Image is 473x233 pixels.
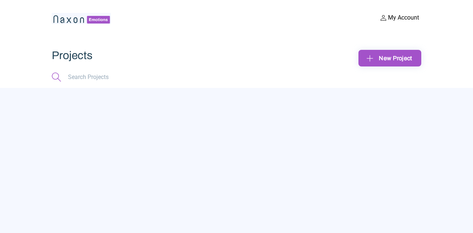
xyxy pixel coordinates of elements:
img: plus_sign.png [364,52,376,64]
input: Search Projects [67,72,136,82]
button: My Account [377,13,421,23]
button: New Project [358,50,421,66]
img: magnifying_glass.png [52,72,61,82]
div: New Project [364,52,415,64]
div: Projects [52,50,236,61]
img: account.png [379,13,388,22]
img: naxon_small_logo_2.png [52,13,111,24]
